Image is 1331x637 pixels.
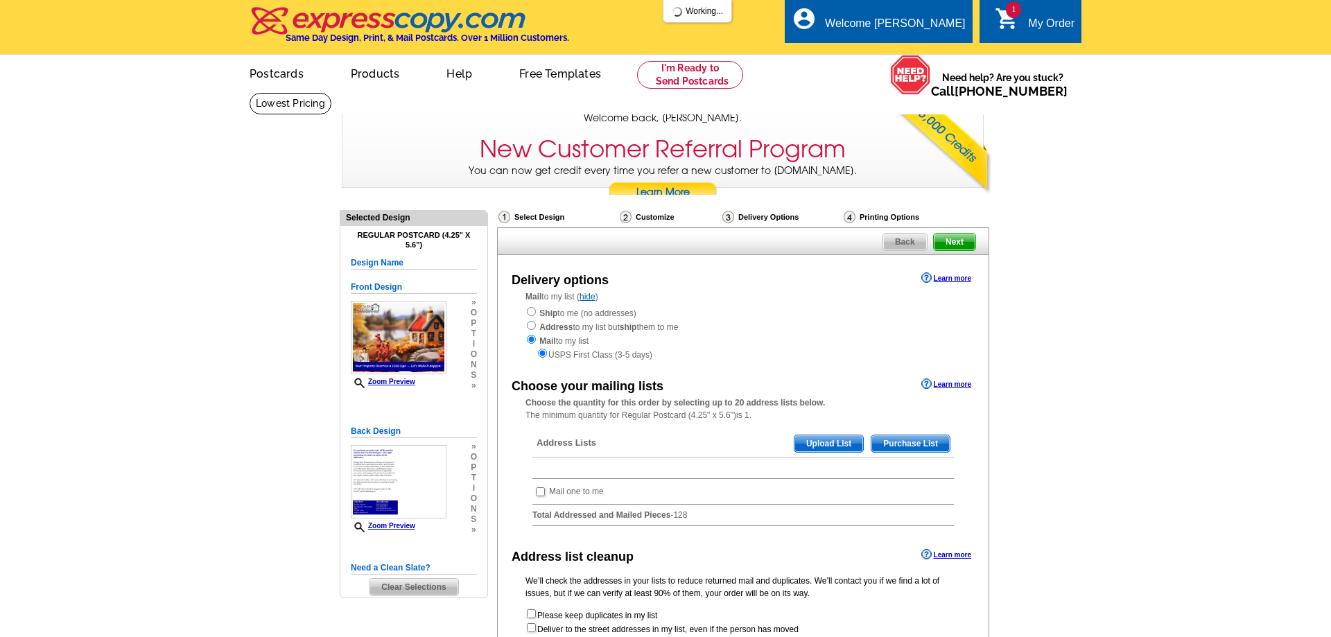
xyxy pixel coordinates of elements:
[471,442,477,452] span: »
[498,211,510,223] img: Select Design
[471,452,477,462] span: o
[539,336,555,346] strong: Mail
[512,377,663,396] div: Choose your mailing lists
[722,211,734,223] img: Delivery Options
[351,445,446,518] img: small-thumb.jpg
[825,17,965,37] div: Welcome [PERSON_NAME]
[525,398,825,408] strong: Choose the quantity for this order by selecting up to 20 address lists below.
[351,256,477,270] h5: Design Name
[883,234,927,250] span: Back
[512,271,609,290] div: Delivery options
[921,378,971,390] a: Learn more
[1006,1,1021,18] span: 1
[921,549,971,560] a: Learn more
[471,308,477,318] span: o
[480,135,846,164] h3: New Customer Referral Program
[842,210,966,224] div: Printing Options
[794,435,863,452] span: Upload List
[882,233,928,251] a: Back
[525,575,961,600] p: We’ll check the addresses in your lists to reduce returned mail and duplicates. We’ll contact you...
[227,56,326,89] a: Postcards
[351,378,415,385] a: Zoom Preview
[525,424,961,537] div: -
[351,561,477,575] h5: Need a Clean Slate?
[471,370,477,381] span: s
[995,6,1020,31] i: shopping_cart
[548,485,604,498] td: Mail one to me
[497,210,618,227] div: Select Design
[471,318,477,329] span: p
[934,234,975,250] span: Next
[471,514,477,525] span: s
[537,437,596,449] span: Address Lists
[471,349,477,360] span: o
[931,84,1068,98] span: Call
[471,473,477,483] span: t
[471,525,477,535] span: »
[512,548,634,566] div: Address list cleanup
[1028,17,1075,37] div: My Order
[471,381,477,391] span: »
[921,272,971,283] a: Learn more
[525,347,961,361] div: USPS First Class (3-5 days)
[369,579,458,595] span: Clear Selections
[525,292,541,302] strong: Mail
[584,111,742,125] span: Welcome back, [PERSON_NAME].
[539,322,573,332] strong: Address
[620,322,637,332] strong: ship
[351,522,415,530] a: Zoom Preview
[351,425,477,438] h5: Back Design
[931,71,1075,98] span: Need help? Are you stuck?
[342,164,983,203] p: You can now get credit every time you refer a new customer to [DOMAIN_NAME].
[672,6,683,17] img: loading...
[286,33,569,43] h4: Same Day Design, Print, & Mail Postcards. Over 1 Million Customers.
[250,17,569,43] a: Same Day Design, Print, & Mail Postcards. Over 1 Million Customers.
[498,396,989,421] div: The minimum quantity for Regular Postcard (4.25" x 5.6")is 1.
[424,56,494,89] a: Help
[532,510,670,520] strong: Total Addressed and Mailed Pieces
[890,55,931,95] img: help
[620,211,632,223] img: Customize
[498,290,989,361] div: to my list ( )
[955,84,1068,98] a: [PHONE_NUMBER]
[351,281,477,294] h5: Front Design
[995,15,1075,33] a: 1 shopping_cart My Order
[471,483,477,494] span: i
[618,210,721,224] div: Customize
[525,306,961,361] div: to me (no addresses) to my list but them to me to my list
[340,211,487,224] div: Selected Design
[471,494,477,504] span: o
[329,56,422,89] a: Products
[539,308,557,318] strong: Ship
[497,56,623,89] a: Free Templates
[673,510,687,520] span: 128
[471,339,477,349] span: i
[351,301,446,374] img: small-thumb.jpg
[471,462,477,473] span: p
[844,211,855,223] img: Printing Options & Summary
[792,6,817,31] i: account_circle
[580,292,595,302] a: hide
[525,608,961,636] form: Please keep duplicates in my list Deliver to the street addresses in my list, even if the person ...
[471,297,477,308] span: »
[608,182,717,203] a: Learn More
[471,360,477,370] span: n
[351,231,477,249] h4: Regular Postcard (4.25" x 5.6")
[471,329,477,339] span: t
[471,504,477,514] span: n
[721,210,842,227] div: Delivery Options
[871,435,950,452] span: Purchase List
